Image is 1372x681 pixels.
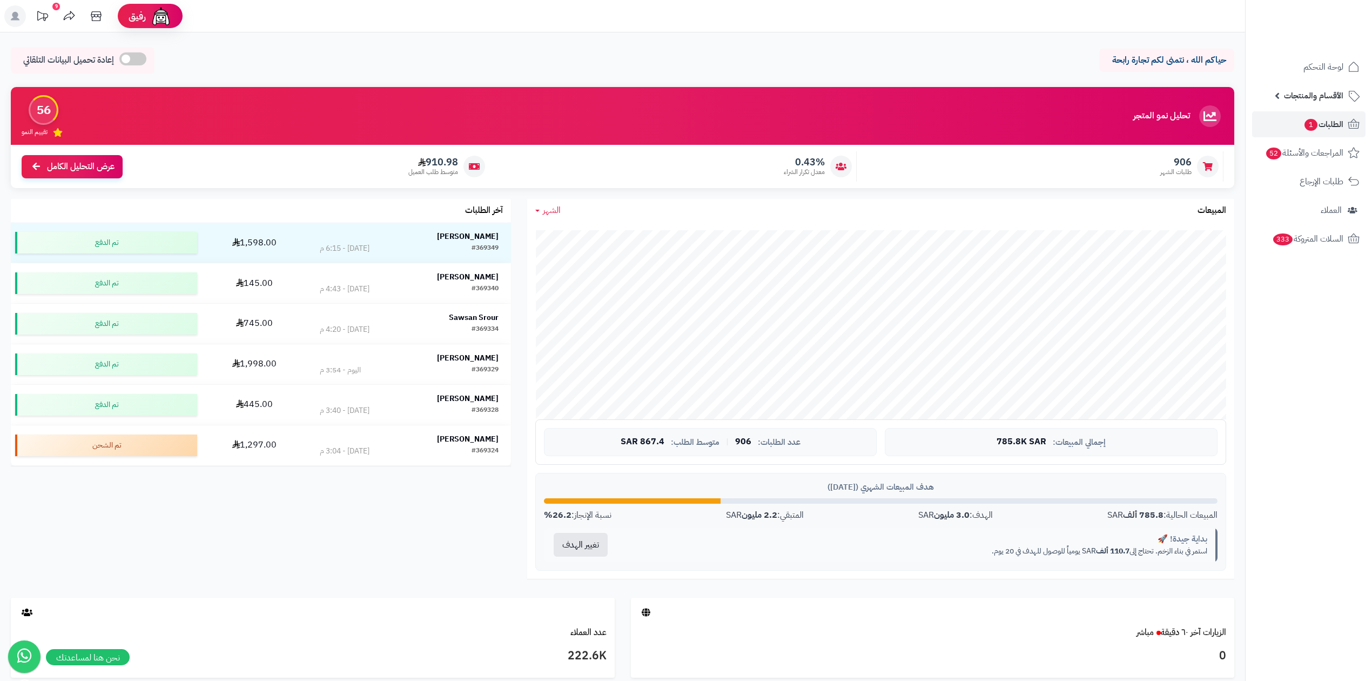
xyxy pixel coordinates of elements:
[1252,169,1366,195] a: طلبات الإرجاع
[437,393,499,404] strong: [PERSON_NAME]
[1160,156,1192,168] span: 906
[1198,206,1226,216] h3: المبيعات
[201,385,307,425] td: 445.00
[472,446,499,457] div: #369324
[726,438,729,446] span: |
[29,5,56,30] a: تحديثات المنصة
[201,223,307,263] td: 1,598.00
[1303,117,1343,132] span: الطلبات
[639,647,1227,665] h3: 0
[437,433,499,445] strong: [PERSON_NAME]
[47,161,115,173] span: عرض التحليل الكامل
[22,155,123,178] a: عرض التحليل الكامل
[1265,145,1343,161] span: المراجعات والأسئلة
[472,243,499,254] div: #369349
[19,647,607,665] h3: 222.6K
[1266,148,1281,159] span: 52
[201,425,307,465] td: 1,297.00
[1303,59,1343,75] span: لوحة التحكم
[544,482,1218,493] div: هدف المبيعات الشهري ([DATE])
[449,312,499,323] strong: Sawsan Srour
[437,231,499,242] strong: [PERSON_NAME]
[320,324,369,335] div: [DATE] - 4:20 م
[742,509,777,522] strong: 2.2 مليون
[1304,119,1317,131] span: 1
[320,243,369,254] div: [DATE] - 6:15 م
[735,437,751,447] span: 906
[1273,233,1293,245] span: 333
[408,156,458,168] span: 910.98
[1107,54,1226,66] p: حياكم الله ، نتمنى لكم تجارة رابحة
[15,435,197,456] div: تم الشحن
[1107,509,1218,522] div: المبيعات الحالية: SAR
[437,271,499,283] strong: [PERSON_NAME]
[320,405,369,416] div: [DATE] - 3:40 م
[671,438,719,447] span: متوسط الطلب:
[472,365,499,376] div: #369329
[1160,168,1192,177] span: طلبات الشهر
[22,128,48,137] span: تقييم النمو
[437,352,499,364] strong: [PERSON_NAME]
[544,509,571,522] strong: 26.2%
[472,405,499,416] div: #369328
[320,446,369,457] div: [DATE] - 3:04 م
[1133,111,1190,121] h3: تحليل نمو المتجر
[320,284,369,295] div: [DATE] - 4:43 م
[1252,54,1366,80] a: لوحة التحكم
[758,438,801,447] span: عدد الطلبات:
[535,204,561,217] a: الشهر
[472,324,499,335] div: #369334
[918,509,993,522] div: الهدف: SAR
[15,232,197,253] div: تم الدفع
[15,394,197,416] div: تم الدفع
[1123,509,1163,522] strong: 785.8 ألف
[726,509,804,522] div: المتبقي: SAR
[465,206,503,216] h3: آخر الطلبات
[626,546,1207,557] p: استمر في بناء الزخم. تحتاج إلى SAR يومياً للوصول للهدف في 20 يوم.
[1252,226,1366,252] a: السلات المتروكة333
[544,509,611,522] div: نسبة الإنجاز:
[201,344,307,384] td: 1,998.00
[784,168,825,177] span: معدل تكرار الشراء
[15,353,197,375] div: تم الدفع
[1272,231,1343,246] span: السلات المتروكة
[554,533,608,557] button: تغيير الهدف
[472,284,499,295] div: #369340
[784,156,825,168] span: 0.43%
[1252,197,1366,223] a: العملاء
[201,304,307,344] td: 745.00
[1284,88,1343,103] span: الأقسام والمنتجات
[15,272,197,294] div: تم الدفع
[621,437,664,447] span: 867.4 SAR
[1053,438,1106,447] span: إجمالي المبيعات:
[1136,626,1154,639] small: مباشر
[543,204,561,217] span: الشهر
[1136,626,1226,639] a: الزيارات آخر ٦٠ دقيقةمباشر
[408,168,458,177] span: متوسط طلب العميل
[934,509,970,522] strong: 3.0 مليون
[150,5,172,27] img: ai-face.png
[1300,174,1343,189] span: طلبات الإرجاع
[570,626,607,639] a: عدد العملاء
[1096,545,1129,557] strong: 110.7 ألف
[320,365,361,376] div: اليوم - 3:54 م
[52,3,60,10] div: 9
[1252,140,1366,166] a: المراجعات والأسئلة52
[15,313,197,335] div: تم الدفع
[129,10,146,23] span: رفيق
[1252,111,1366,137] a: الطلبات1
[626,533,1207,545] div: بداية جيدة! 🚀
[23,54,114,66] span: إعادة تحميل البيانات التلقائي
[201,263,307,303] td: 145.00
[997,437,1046,447] span: 785.8K SAR
[1321,203,1342,218] span: العملاء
